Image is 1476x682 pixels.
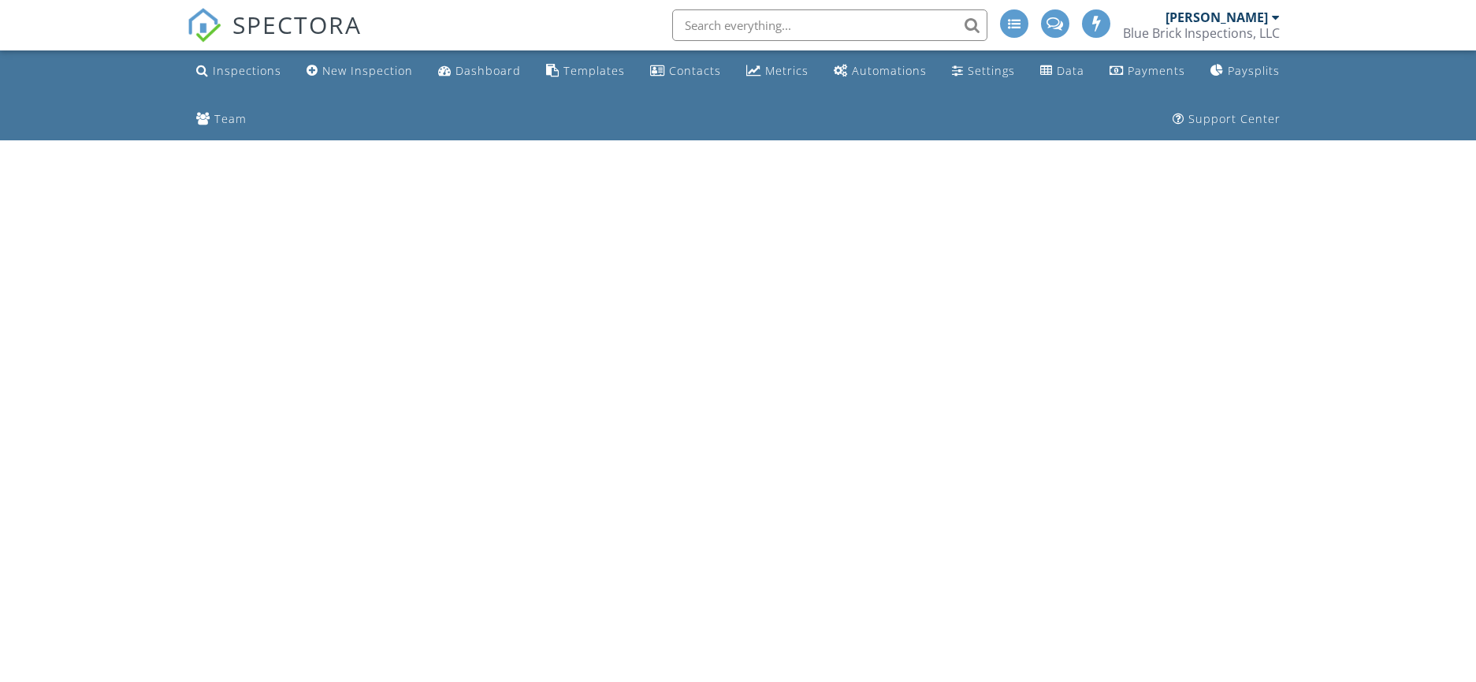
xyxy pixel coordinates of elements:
img: The Best Home Inspection Software - Spectora [187,8,221,43]
div: Dashboard [455,63,521,78]
div: Data [1057,63,1084,78]
div: Automations [852,63,927,78]
a: Team [190,105,253,134]
a: Support Center [1166,105,1287,134]
div: Inspections [213,63,281,78]
div: Contacts [669,63,721,78]
div: Support Center [1188,111,1281,126]
a: Automations (Advanced) [827,57,933,86]
a: Dashboard [432,57,527,86]
a: Payments [1103,57,1192,86]
a: Settings [946,57,1021,86]
a: Templates [540,57,631,86]
a: Contacts [644,57,727,86]
div: Blue Brick Inspections, LLC [1123,25,1280,41]
a: New Inspection [300,57,419,86]
div: Metrics [765,63,809,78]
div: Settings [968,63,1015,78]
a: Inspections [190,57,288,86]
div: Payments [1128,63,1185,78]
input: Search everything... [672,9,987,41]
a: Data [1034,57,1091,86]
div: Team [214,111,247,126]
div: Templates [563,63,625,78]
a: Metrics [740,57,815,86]
div: [PERSON_NAME] [1166,9,1268,25]
a: SPECTORA [187,21,362,54]
a: Paysplits [1204,57,1286,86]
div: New Inspection [322,63,413,78]
div: Paysplits [1228,63,1280,78]
span: SPECTORA [232,8,362,41]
